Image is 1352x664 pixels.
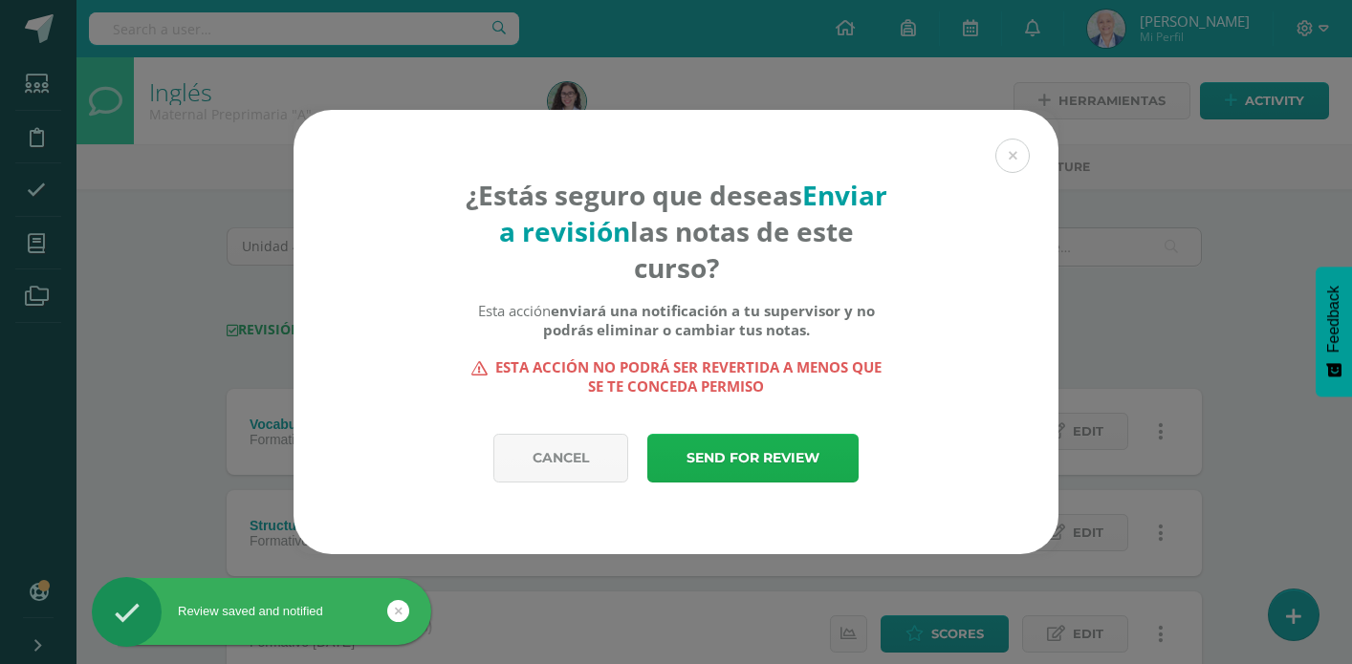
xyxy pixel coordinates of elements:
b: enviará una notificación a tu supervisor y no podrás eliminar o cambiar tus notas. [543,301,875,339]
div: Esta acción [465,301,888,339]
strong: Enviar a revisión [499,177,887,249]
strong: Esta acción no podrá ser revertida a menos que se te conceda permiso [465,357,888,396]
span: Feedback [1325,286,1342,353]
div: Review saved and notified [92,603,431,620]
button: Close (Esc) [995,139,1030,173]
button: Feedback - Mostrar encuesta [1316,267,1352,396]
h4: ¿Estás seguro que deseas las notas de este curso? [465,177,888,286]
a: Send for review [647,434,859,482]
a: Cancel [493,434,628,482]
